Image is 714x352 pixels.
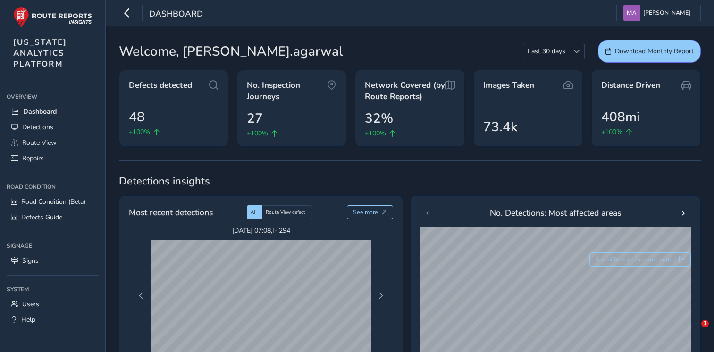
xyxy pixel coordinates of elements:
[129,127,150,137] span: +100%
[21,213,62,222] span: Defects Guide
[119,42,343,61] span: Welcome, [PERSON_NAME].agarwal
[7,253,99,268] a: Signs
[524,43,569,59] span: Last 30 days
[601,80,660,91] span: Distance Driven
[7,104,99,119] a: Dashboard
[490,207,621,219] span: No. Detections: Most affected areas
[643,5,690,21] span: [PERSON_NAME]
[353,209,378,216] span: See more
[22,138,57,147] span: Route View
[247,205,262,219] div: AI
[589,252,691,267] button: See difference for same period
[129,80,192,91] span: Defects detected
[149,8,203,21] span: Dashboard
[7,296,99,312] a: Users
[7,119,99,135] a: Detections
[13,37,67,69] span: [US_STATE] ANALYTICS PLATFORM
[134,289,148,302] button: Previous Page
[22,300,39,309] span: Users
[601,107,640,127] span: 408mi
[119,174,701,188] span: Detections insights
[247,109,263,128] span: 27
[7,180,99,194] div: Road Condition
[247,128,268,138] span: +100%
[129,107,145,127] span: 48
[7,210,99,225] a: Defects Guide
[615,47,694,56] span: Download Monthly Report
[623,5,694,21] button: [PERSON_NAME]
[266,209,305,216] span: Route View defect
[7,194,99,210] a: Road Condition (Beta)
[151,226,371,235] span: [DATE] 07:08 , I- 294
[365,80,445,102] span: Network Covered (by Route Reports)
[7,151,99,166] a: Repairs
[7,312,99,327] a: Help
[22,123,53,132] span: Detections
[13,7,92,28] img: rr logo
[701,320,709,327] span: 1
[365,109,393,128] span: 32%
[374,289,387,302] button: Next Page
[21,197,85,206] span: Road Condition (Beta)
[129,206,213,218] span: Most recent detections
[251,209,255,216] span: AI
[7,135,99,151] a: Route View
[598,40,701,63] button: Download Monthly Report
[483,80,534,91] span: Images Taken
[22,256,39,265] span: Signs
[22,154,44,163] span: Repairs
[7,90,99,104] div: Overview
[347,205,394,219] button: See more
[601,127,622,137] span: +100%
[365,128,386,138] span: +100%
[23,107,57,116] span: Dashboard
[483,117,517,137] span: 73.4k
[7,239,99,253] div: Signage
[247,80,327,102] span: No. Inspection Journeys
[596,256,676,263] span: See difference for same period
[7,282,99,296] div: System
[21,315,35,324] span: Help
[262,205,312,219] div: Route View defect
[682,320,705,343] iframe: Intercom live chat
[623,5,640,21] img: diamond-layout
